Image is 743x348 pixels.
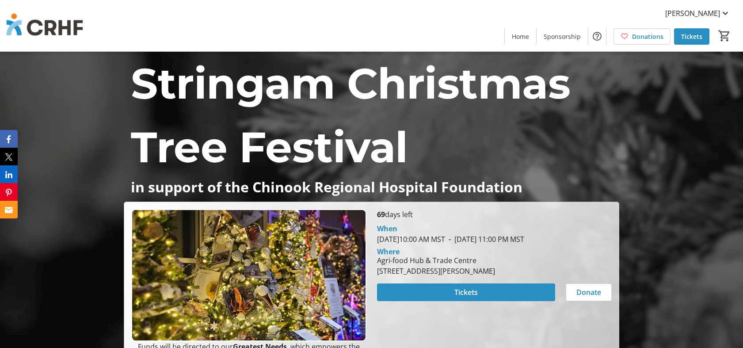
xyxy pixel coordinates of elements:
[445,234,524,244] span: [DATE] 11:00 PM MST
[613,28,671,45] a: Donations
[5,4,84,48] img: Chinook Regional Hospital Foundation's Logo
[681,32,702,41] span: Tickets
[716,28,732,44] button: Cart
[665,8,720,19] span: [PERSON_NAME]
[377,210,385,219] span: 69
[131,209,366,341] img: Campaign CTA Media Photo
[537,28,588,45] a: Sponsorship
[632,32,663,41] span: Donations
[566,283,612,301] button: Donate
[377,248,400,255] div: Where
[674,28,709,45] a: Tickets
[377,234,445,244] span: [DATE] 10:00 AM MST
[377,266,495,276] div: [STREET_ADDRESS][PERSON_NAME]
[544,32,581,41] span: Sponsorship
[445,234,454,244] span: -
[131,179,612,195] p: in support of the Chinook Regional Hospital Foundation
[505,28,536,45] a: Home
[454,287,478,298] span: Tickets
[377,255,495,266] div: Agri-food Hub & Trade Centre
[377,223,397,234] div: When
[576,287,601,298] span: Donate
[377,283,555,301] button: Tickets
[588,27,606,45] button: Help
[131,57,570,173] span: Stringam Christmas Tree Festival
[658,6,738,20] button: [PERSON_NAME]
[377,209,612,220] p: days left
[512,32,529,41] span: Home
